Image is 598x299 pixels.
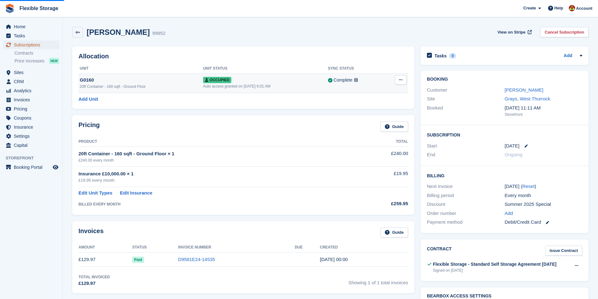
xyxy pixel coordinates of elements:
th: Amount [78,243,132,253]
span: Paid [132,257,144,263]
span: Capital [14,141,51,150]
a: Reset [522,184,535,189]
th: Total [358,137,408,147]
div: Customer [427,87,504,94]
span: Coupons [14,114,51,122]
img: icon-info-grey-7440780725fd019a000dd9b08b2336e03edf1995a4989e88bcd33f0948082b44.svg [354,78,358,82]
span: Occupied [203,77,231,83]
div: Every month [505,192,582,199]
th: Invoice Number [178,243,295,253]
a: Contracts [14,50,59,56]
h2: Pricing [78,121,100,132]
a: menu [3,31,59,40]
img: David Jones [569,5,575,11]
h2: Subscription [427,131,582,138]
div: Billing period [427,192,504,199]
div: Auto access granted on [DATE] 6:01 AM [203,83,328,89]
span: Account [576,5,592,12]
div: 99952 [152,30,165,37]
th: Created [320,243,408,253]
div: Payment method [427,219,504,226]
a: menu [3,163,59,172]
div: Debit/Credit Card [505,219,582,226]
td: £19.95 [358,167,408,187]
td: £129.97 [78,253,132,267]
th: Unit [78,64,203,74]
h2: Tasks [434,53,447,59]
a: Add [564,52,572,60]
div: [DATE] ( ) [505,183,582,190]
div: Signed on [DATE] [433,268,557,273]
a: Issue Contract [545,246,582,256]
time: 2025-08-07 23:00:00 UTC [505,142,520,150]
a: menu [3,68,59,77]
a: menu [3,123,59,131]
div: BILLED EVERY MONTH [78,201,358,207]
span: Booking Portal [14,163,51,172]
div: Storefront [505,111,582,118]
a: Price increases NEW [14,57,59,64]
div: Start [427,142,504,150]
a: Edit Unit Types [78,190,112,197]
span: View on Stripe [498,29,525,35]
span: Pricing [14,104,51,113]
span: Home [14,22,51,31]
a: Guide [380,121,408,132]
div: End [427,151,504,158]
a: Guide [380,227,408,238]
a: D9581E24-14535 [178,257,215,262]
th: Product [78,137,358,147]
h2: Invoices [78,227,104,238]
span: Sites [14,68,51,77]
th: Sync Status [328,64,384,74]
div: NEW [49,58,59,64]
a: Add Unit [78,96,98,103]
span: Settings [14,132,51,141]
a: menu [3,104,59,113]
div: 20ft Container - 160 sqft - Ground Floor × 1 [78,150,358,158]
div: Next invoice [427,183,504,190]
h2: Contract [427,246,452,256]
span: Ongoing [505,152,523,157]
span: Insurance [14,123,51,131]
a: [PERSON_NAME] [505,87,543,93]
a: menu [3,77,59,86]
th: Due [295,243,320,253]
a: menu [3,114,59,122]
div: G0160 [80,77,203,84]
a: menu [3,132,59,141]
span: Showing 1 of 1 total invoices [348,274,408,287]
img: stora-icon-8386f47178a22dfd0bd8f6a31ec36ba5ce8667c1dd55bd0f319d3a0aa187defe.svg [5,4,14,13]
a: Edit Insurance [120,190,152,197]
span: Storefront [6,155,62,161]
div: Order number [427,210,504,217]
span: Subscriptions [14,40,51,49]
h2: Booking [427,77,582,82]
th: Unit Status [203,64,328,74]
div: £259.95 [358,200,408,207]
h2: BearBox Access Settings [427,294,582,299]
a: menu [3,95,59,104]
div: £129.97 [78,280,110,287]
span: Help [554,5,563,11]
a: Cancel Subscription [540,27,589,37]
a: menu [3,141,59,150]
div: Total Invoiced [78,274,110,280]
a: Grays, West Thurrock [505,96,550,101]
span: CRM [14,77,51,86]
a: View on Stripe [495,27,533,37]
a: menu [3,86,59,95]
div: Complete [334,77,353,83]
h2: [PERSON_NAME] [87,28,150,36]
time: 2025-08-07 23:00:38 UTC [320,257,348,262]
td: £240.00 [358,147,408,166]
a: menu [3,22,59,31]
a: Add [505,210,513,217]
div: 0 [449,53,456,59]
div: Flexible Storage - Standard Self Storage Agreement [DATE] [433,261,557,268]
span: Tasks [14,31,51,40]
div: Summer 2025 Special [505,201,582,208]
span: Analytics [14,86,51,95]
span: Price increases [14,58,45,64]
a: menu [3,40,59,49]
